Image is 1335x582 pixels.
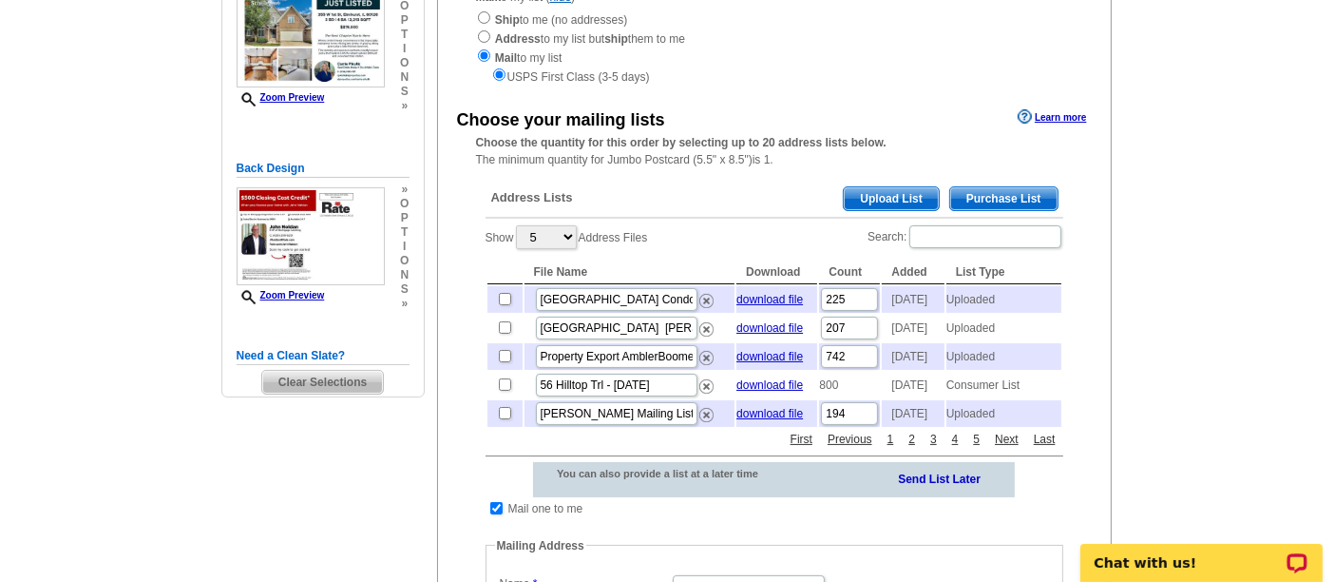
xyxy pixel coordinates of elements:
[476,67,1073,86] div: USPS First Class (3-5 days)
[946,261,1061,284] th: List Type
[516,225,577,249] select: ShowAddress Files
[533,462,808,485] div: You can also provide a list at a later time
[736,261,817,284] th: Download
[491,189,573,206] span: Address Lists
[699,294,714,308] img: delete.png
[457,107,665,133] div: Choose your mailing lists
[823,431,877,448] a: Previous
[819,372,880,398] td: 800
[400,56,409,70] span: o
[736,350,803,363] a: download file
[1068,522,1335,582] iframe: LiveChat chat widget
[946,372,1061,398] td: Consumer List
[736,293,803,306] a: download file
[819,261,880,284] th: Count
[400,42,409,56] span: i
[400,99,409,113] span: »
[1029,431,1060,448] a: Last
[883,431,899,448] a: 1
[968,431,984,448] a: 5
[400,183,409,197] span: »
[400,85,409,99] span: s
[237,187,385,285] img: small-thumb.jpg
[925,431,942,448] a: 3
[882,372,944,398] td: [DATE]
[699,404,714,417] a: Remove this list
[699,290,714,303] a: Remove this list
[736,321,803,335] a: download file
[400,28,409,42] span: t
[699,319,714,332] a: Remove this list
[1018,109,1086,125] a: Learn more
[400,13,409,28] span: p
[400,282,409,297] span: s
[400,254,409,268] span: o
[950,187,1058,210] span: Purchase List
[699,351,714,365] img: delete.png
[699,322,714,337] img: delete.png
[438,134,1111,168] div: The minimum quantity for Jumbo Postcard (5.5" x 8.5")is 1.
[237,290,325,301] a: Zoom Preview
[947,431,963,448] a: 4
[699,347,714,360] a: Remove this list
[495,51,517,65] strong: Mail
[882,343,944,370] td: [DATE]
[946,400,1061,427] td: Uploaded
[400,211,409,225] span: p
[476,136,887,149] strong: Choose the quantity for this order by selecting up to 20 address lists below.
[400,240,409,254] span: i
[400,70,409,85] span: n
[495,13,520,27] strong: Ship
[400,297,409,311] span: »
[237,92,325,103] a: Zoom Preview
[699,408,714,422] img: delete.png
[868,223,1062,250] label: Search:
[786,431,817,448] a: First
[699,379,714,394] img: delete.png
[495,537,586,554] legend: Mailing Address
[882,400,944,427] td: [DATE]
[400,225,409,240] span: t
[400,197,409,211] span: o
[882,315,944,341] td: [DATE]
[237,347,410,365] h5: Need a Clean Slate?
[486,223,648,251] label: Show Address Files
[882,286,944,313] td: [DATE]
[237,160,410,178] h5: Back Design
[262,371,383,394] span: Clear Selections
[524,261,735,284] th: File Name
[990,431,1023,448] a: Next
[946,315,1061,341] td: Uploaded
[946,286,1061,313] td: Uploaded
[909,225,1061,248] input: Search:
[495,32,541,46] strong: Address
[400,268,409,282] span: n
[736,407,803,420] a: download file
[904,431,920,448] a: 2
[507,499,584,518] td: Mail one to me
[736,378,803,392] a: download file
[898,469,981,488] a: Send List Later
[946,343,1061,370] td: Uploaded
[476,10,1073,86] div: to me (no addresses) to my list but them to me to my list
[882,261,944,284] th: Added
[604,32,628,46] strong: ship
[844,187,938,210] span: Upload List
[699,376,714,389] a: Remove this list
